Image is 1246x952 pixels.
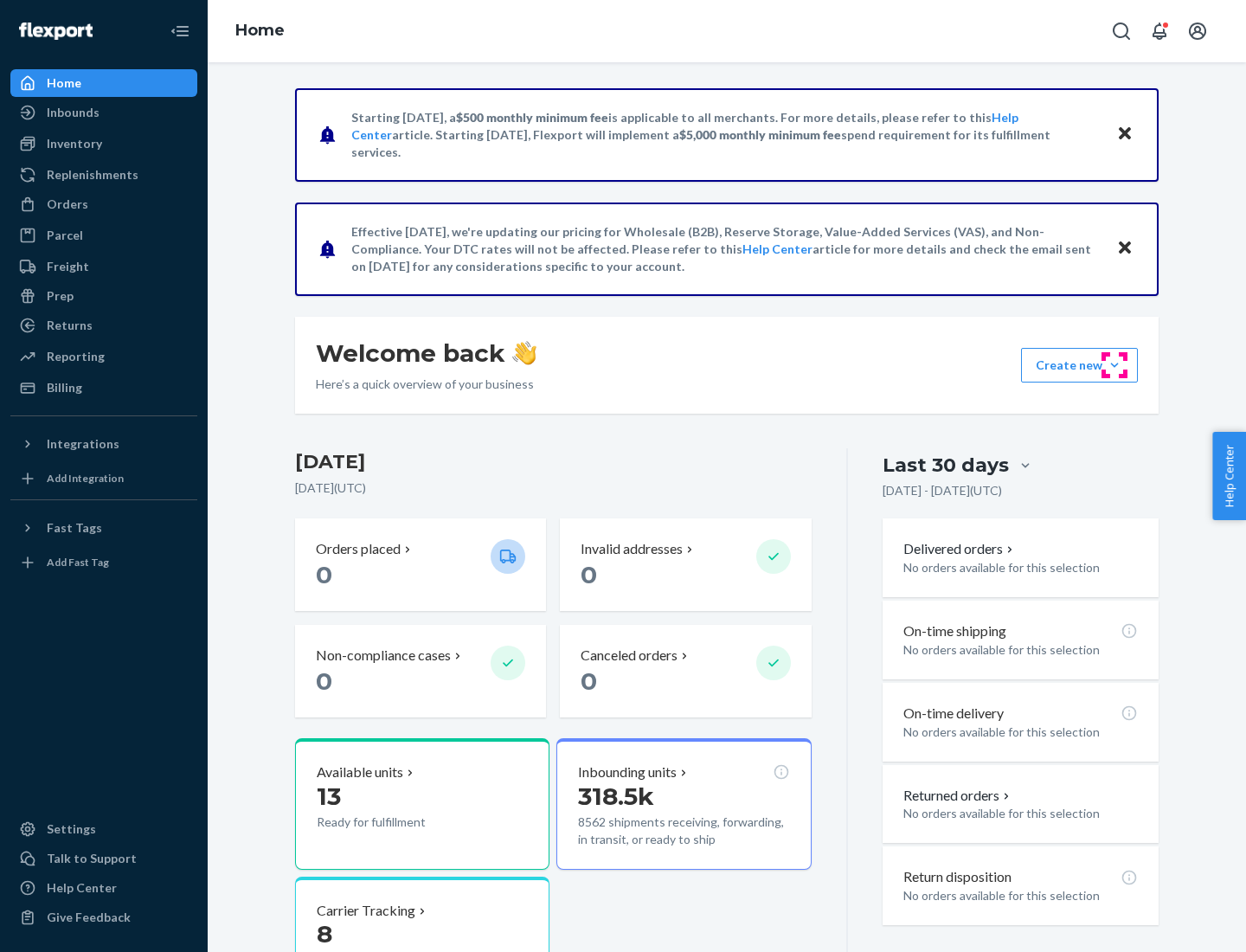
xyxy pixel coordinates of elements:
[10,282,197,310] a: Prep
[47,104,100,121] div: Inbounds
[512,341,536,365] img: hand-wave emoji
[47,348,105,365] div: Reporting
[10,430,197,458] button: Integrations
[1142,14,1177,48] button: Open notifications
[903,641,1138,659] p: No orders available for this selection
[295,738,549,870] button: Available units13Ready for fulfillment
[351,223,1100,275] p: Effective [DATE], we're updating our pricing for Wholesale (B2B), Reserve Storage, Value-Added Se...
[1212,432,1246,520] button: Help Center
[679,127,841,142] span: $5,000 monthly minimum fee
[10,374,197,402] a: Billing
[1021,348,1138,383] button: Create new
[295,448,812,476] h3: [DATE]
[903,724,1138,741] p: No orders available for this selection
[10,99,197,126] a: Inbounds
[581,560,597,589] span: 0
[903,786,1013,806] button: Returned orders
[316,338,536,369] h1: Welcome back
[47,909,131,926] div: Give Feedback
[742,241,812,256] a: Help Center
[10,69,197,97] a: Home
[47,74,81,92] div: Home
[560,518,811,611] button: Invalid addresses 0
[456,110,608,125] span: $500 monthly minimum fee
[1104,14,1139,48] button: Open Search Box
[47,879,117,897] div: Help Center
[316,376,536,393] p: Here’s a quick overview of your business
[351,109,1100,161] p: Starting [DATE], a is applicable to all merchants. For more details, please refer to this article...
[1114,122,1136,147] button: Close
[10,190,197,218] a: Orders
[316,560,332,589] span: 0
[47,850,137,867] div: Talk to Support
[10,465,197,492] a: Add Integration
[581,539,683,559] p: Invalid addresses
[295,518,546,611] button: Orders placed 0
[10,815,197,843] a: Settings
[10,312,197,339] a: Returns
[903,559,1138,576] p: No orders available for this selection
[295,479,812,497] p: [DATE] ( UTC )
[47,435,119,453] div: Integrations
[1180,14,1215,48] button: Open account menu
[47,379,82,396] div: Billing
[560,625,811,717] button: Canceled orders 0
[581,666,597,696] span: 0
[10,549,197,576] a: Add Fast Tag
[903,539,1017,559] button: Delivered orders
[10,845,197,872] a: Talk to Support
[10,161,197,189] a: Replenishments
[316,666,332,696] span: 0
[10,514,197,542] button: Fast Tags
[47,555,109,569] div: Add Fast Tag
[903,704,1004,724] p: On-time delivery
[316,646,451,666] p: Non-compliance cases
[883,482,1002,499] p: [DATE] - [DATE] ( UTC )
[10,874,197,902] a: Help Center
[317,782,341,811] span: 13
[903,805,1138,822] p: No orders available for this selection
[47,820,96,838] div: Settings
[47,519,102,537] div: Fast Tags
[19,23,93,40] img: Flexport logo
[317,814,477,831] p: Ready for fulfillment
[317,901,415,921] p: Carrier Tracking
[47,258,89,275] div: Freight
[47,471,124,486] div: Add Integration
[222,6,299,56] ol: breadcrumbs
[10,130,197,158] a: Inventory
[883,452,1009,479] div: Last 30 days
[10,222,197,249] a: Parcel
[47,166,138,183] div: Replenishments
[163,14,197,48] button: Close Navigation
[581,646,678,666] p: Canceled orders
[295,625,546,717] button: Non-compliance cases 0
[47,227,83,244] div: Parcel
[903,867,1012,887] p: Return disposition
[317,919,332,949] span: 8
[47,196,88,213] div: Orders
[235,21,285,40] a: Home
[316,539,401,559] p: Orders placed
[10,904,197,931] button: Give Feedback
[47,317,93,334] div: Returns
[47,287,74,305] div: Prep
[556,738,811,870] button: Inbounding units318.5k8562 shipments receiving, forwarding, in transit, or ready to ship
[578,814,789,848] p: 8562 shipments receiving, forwarding, in transit, or ready to ship
[903,621,1006,641] p: On-time shipping
[10,253,197,280] a: Freight
[578,762,677,782] p: Inbounding units
[903,887,1138,904] p: No orders available for this selection
[578,782,654,811] span: 318.5k
[47,135,102,152] div: Inventory
[10,343,197,370] a: Reporting
[317,762,403,782] p: Available units
[1114,236,1136,261] button: Close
